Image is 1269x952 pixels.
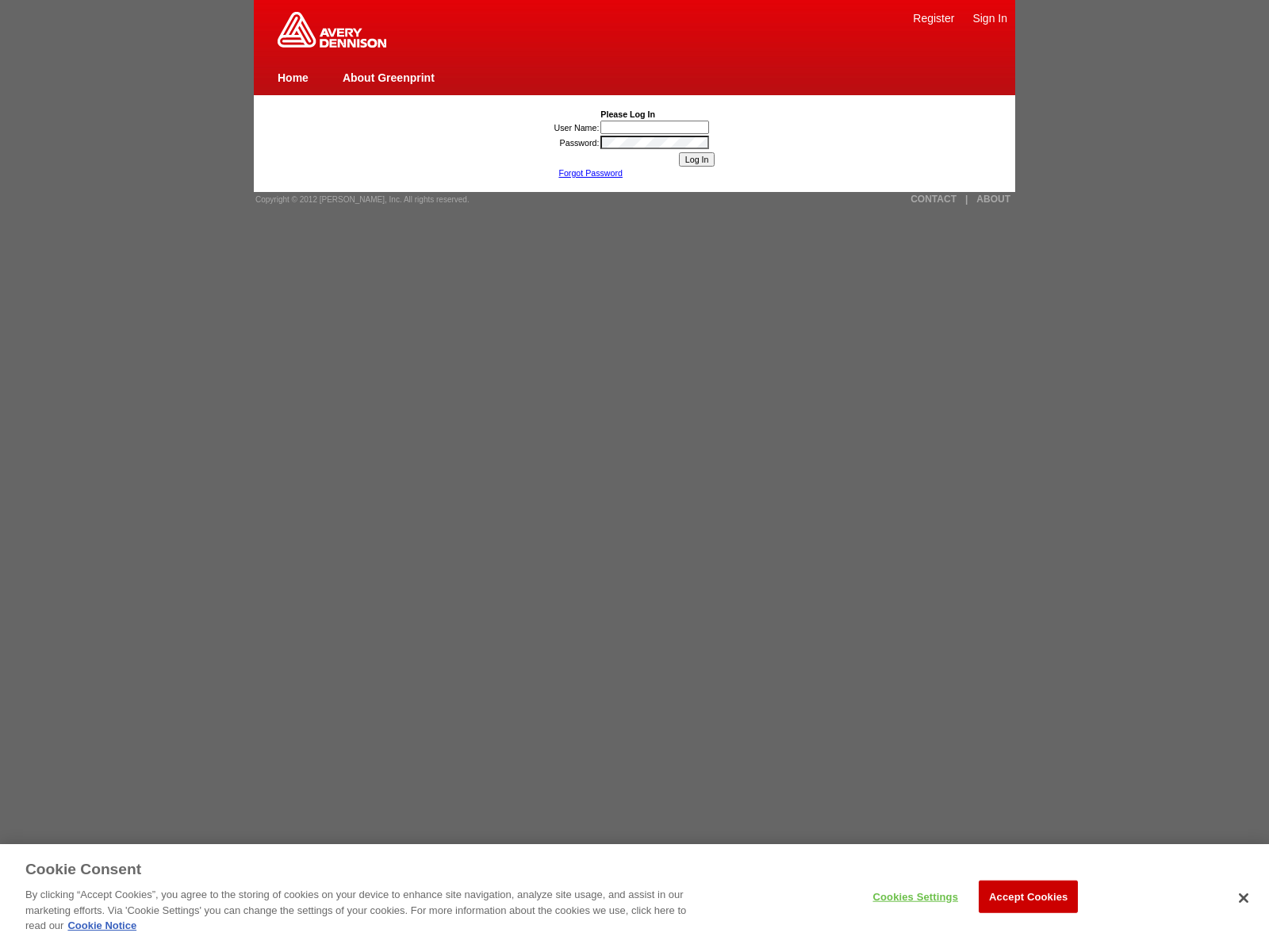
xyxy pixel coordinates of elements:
[913,12,954,25] a: Register
[976,194,1010,205] a: ABOUT
[979,880,1078,913] button: Accept Cookies
[866,881,965,912] button: Cookies Settings
[25,887,698,934] p: By clicking “Accept Cookies”, you agree to the storing of cookies on your device to enhance site ...
[25,860,141,880] h3: Cookie Consent
[278,71,309,84] a: Home
[600,109,655,119] b: Please Log In
[965,194,968,205] a: |
[255,195,470,204] span: Copyright © 2012 [PERSON_NAME], Inc. All rights reserved.
[911,194,957,205] a: CONTACT
[679,152,715,167] input: Log In
[558,168,623,178] a: Forgot Password
[972,12,1007,25] a: Sign In
[278,40,386,49] a: Greenprint
[554,123,600,132] label: User Name:
[560,138,600,148] label: Password:
[343,71,435,84] a: About Greenprint
[1226,881,1261,916] button: Close
[67,919,136,931] a: Cookie Notice
[278,12,386,48] img: Home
